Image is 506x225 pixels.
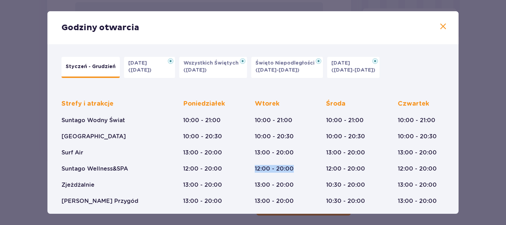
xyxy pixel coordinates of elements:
p: 13:00 - 20:00 [255,149,294,157]
p: Czwartek [398,100,429,108]
button: [DATE]([DATE]) [124,57,175,78]
p: Wszystkich Świętych [183,60,243,67]
p: 13:00 - 20:00 [326,149,365,157]
p: 10:30 - 20:00 [326,197,365,205]
p: [GEOGRAPHIC_DATA] [61,133,126,140]
button: Styczeń - Grudzień [61,57,120,78]
p: 12:00 - 20:00 [255,165,294,173]
p: ([DATE]-[DATE]) [255,67,299,74]
p: 13:00 - 20:00 [398,149,437,157]
p: ([DATE]) [128,67,151,74]
p: 13:00 - 20:00 [255,197,294,205]
p: Poniedziałek [183,100,225,108]
p: 13:00 - 20:00 [398,181,437,189]
p: 10:00 - 20:30 [255,133,294,140]
p: 12:00 - 20:00 [398,165,437,173]
p: 13:00 - 20:00 [398,197,437,205]
p: Strefy i atrakcje [61,100,113,108]
button: Święto Niepodległości([DATE]-[DATE]) [251,57,323,78]
button: Wszystkich Świętych([DATE]) [179,57,247,78]
p: 10:30 - 20:00 [326,181,365,189]
button: [DATE]([DATE]-[DATE]) [327,57,379,78]
p: 10:00 - 21:00 [398,117,435,124]
p: 12:00 - 20:00 [326,165,365,173]
p: Suntago Wodny Świat [61,117,125,124]
p: [DATE] [331,60,354,67]
p: 13:00 - 20:00 [183,197,222,205]
p: Surf Air [61,149,83,157]
p: 12:00 - 20:00 [183,165,222,173]
p: ([DATE]) [183,67,207,74]
p: Godziny otwarcia [61,22,139,33]
p: Święto Niepodległości [255,60,319,67]
p: Wtorek [255,100,279,108]
p: [PERSON_NAME] Przygód [61,197,138,205]
p: 13:00 - 20:00 [183,149,222,157]
p: 13:00 - 20:00 [255,181,294,189]
p: Suntago Wellness&SPA [61,165,128,173]
p: 10:00 - 20:30 [183,133,222,140]
p: 10:00 - 21:00 [255,117,292,124]
p: ([DATE]-[DATE]) [331,67,375,74]
p: 10:00 - 21:00 [326,117,364,124]
p: Zjeżdżalnie [61,181,95,189]
p: [DATE] [128,60,151,67]
p: Styczeń - Grudzień [66,63,116,70]
p: 10:00 - 21:00 [183,117,221,124]
p: 10:00 - 20:30 [326,133,365,140]
p: Środa [326,100,345,108]
p: 13:00 - 20:00 [183,181,222,189]
p: 10:00 - 20:30 [398,133,437,140]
